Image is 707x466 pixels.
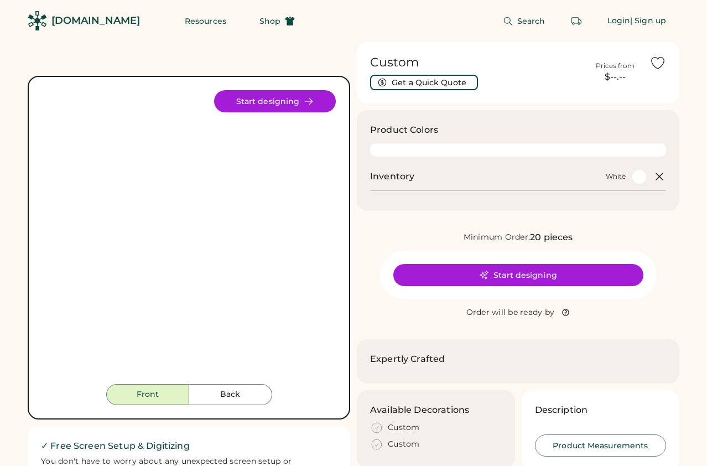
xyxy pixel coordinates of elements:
button: Get a Quick Quote [370,75,478,90]
button: Start designing [393,264,643,286]
button: Retrieve an order [565,10,588,32]
h3: Description [535,403,588,417]
h3: Available Decorations [370,403,469,417]
button: Front [106,384,189,405]
div: Login [607,15,631,27]
div: | Sign up [630,15,666,27]
div: Minimum Order: [464,232,531,243]
button: Search [490,10,559,32]
div: [DOMAIN_NAME] [51,14,140,28]
img: Product Image [42,90,336,384]
button: Shop [246,10,308,32]
div: $--.-- [588,70,643,84]
div: White [606,172,626,181]
div: Order will be ready by [466,307,555,318]
h2: ✓ Free Screen Setup & Digitizing [41,439,337,453]
h3: Product Colors [370,123,438,137]
div: 20 pieces [530,231,573,244]
div: Prices from [596,61,635,70]
button: Resources [171,10,240,32]
h2: Expertly Crafted [370,353,445,366]
div: Custom [388,422,420,433]
div: Custom [388,439,420,450]
button: Start designing [214,90,336,112]
h1: Custom [370,55,581,70]
span: Shop [259,17,280,25]
h2: Inventory [370,170,414,183]
button: Product Measurements [535,434,667,457]
button: Back [189,384,272,405]
img: Rendered Logo - Screens [28,11,47,30]
span: Search [517,17,545,25]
